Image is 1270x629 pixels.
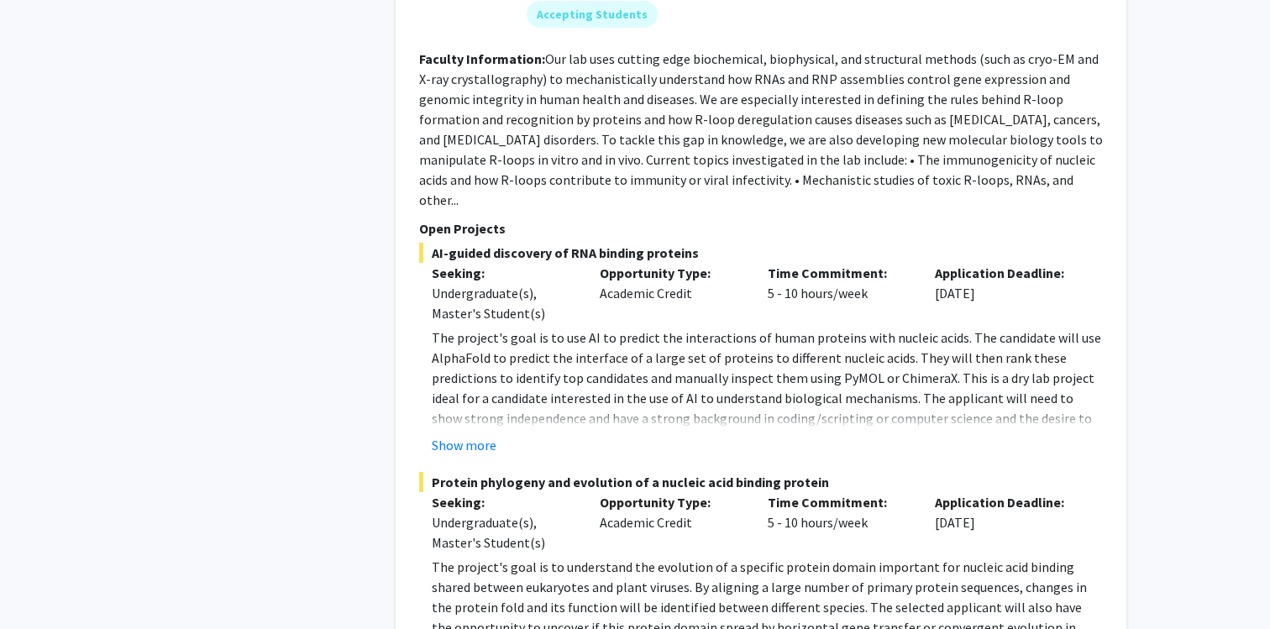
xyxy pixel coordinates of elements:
p: Opportunity Type: [600,263,743,283]
p: Time Commitment: [768,263,911,283]
div: Undergraduate(s), Master's Student(s) [432,512,575,553]
p: Seeking: [432,263,575,283]
p: Seeking: [432,492,575,512]
span: AI-guided discovery of RNA binding proteins [419,243,1103,263]
div: Academic Credit [587,492,755,553]
div: 5 - 10 hours/week [755,492,923,553]
fg-read-more: Our lab uses cutting edge biochemical, biophysical, and structural methods (such as cryo-EM and X... [419,50,1103,208]
button: Show more [432,435,496,455]
p: Application Deadline: [935,263,1078,283]
div: Academic Credit [587,263,755,323]
iframe: Chat [13,553,71,616]
p: Opportunity Type: [600,492,743,512]
div: [DATE] [922,263,1090,323]
div: 5 - 10 hours/week [755,263,923,323]
mat-chip: Accepting Students [527,1,658,28]
div: [DATE] [922,492,1090,553]
p: Time Commitment: [768,492,911,512]
span: Protein phylogeny and evolution of a nucleic acid binding protein [419,472,1103,492]
p: Application Deadline: [935,492,1078,512]
b: Faculty Information: [419,50,545,67]
p: Open Projects [419,218,1103,238]
div: Undergraduate(s), Master's Student(s) [432,283,575,323]
p: The project's goal is to use AI to predict the interactions of human proteins with nucleic acids.... [432,328,1103,469]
